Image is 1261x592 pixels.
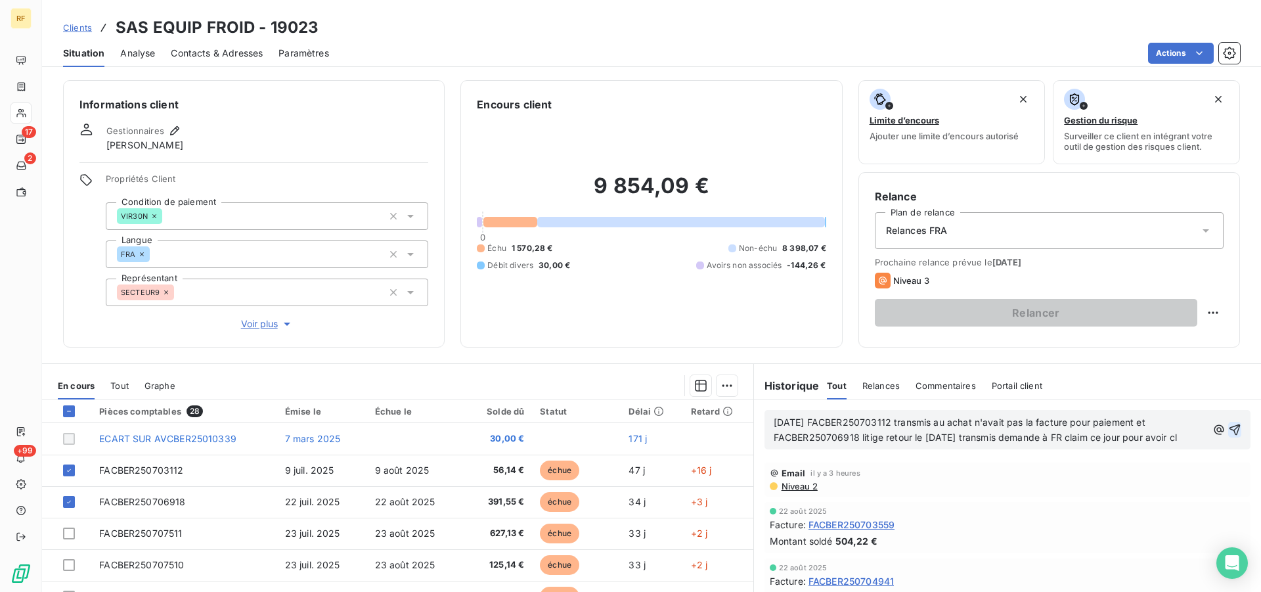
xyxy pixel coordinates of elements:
[916,380,976,391] span: Commentaires
[375,406,452,417] div: Échue le
[121,250,135,258] span: FRA
[875,257,1224,267] span: Prochaine relance prévue le
[99,496,185,507] span: FACBER250706918
[375,496,435,507] span: 22 août 2025
[1148,43,1214,64] button: Actions
[808,574,894,588] span: FACBER250704941
[540,524,579,543] span: échue
[629,528,646,539] span: 33 j
[774,417,1177,443] span: [DATE] FACBER250703112 transmis au achat n'avait pas la facture pour paiement et FACBER250706918 ...
[174,286,185,298] input: Ajouter une valeur
[144,380,175,391] span: Graphe
[467,464,524,477] span: 56,14 €
[467,432,524,445] span: 30,00 €
[99,528,182,539] span: FACBER250707511
[79,97,428,112] h6: Informations client
[780,481,818,491] span: Niveau 2
[808,518,895,532] span: FACBER250703559
[106,139,183,152] span: [PERSON_NAME]
[629,465,645,476] span: 47 j
[63,21,92,34] a: Clients
[779,507,828,515] span: 22 août 2025
[787,260,826,271] span: -144,26 €
[540,406,613,417] div: Statut
[691,406,745,417] div: Retard
[22,126,36,138] span: 17
[540,461,579,480] span: échue
[285,528,340,539] span: 23 juil. 2025
[539,260,570,271] span: 30,00 €
[162,210,173,222] input: Ajouter une valeur
[862,380,900,391] span: Relances
[477,173,826,212] h2: 9 854,09 €
[835,534,877,548] span: 504,22 €
[1053,80,1240,164] button: Gestion du risqueSurveiller ce client en intégrant votre outil de gestion des risques client.
[480,232,485,242] span: 0
[11,129,31,150] a: 17
[770,518,806,532] span: Facture :
[827,380,847,391] span: Tout
[629,496,646,507] span: 34 j
[375,465,430,476] span: 9 août 2025
[875,189,1224,204] h6: Relance
[14,445,36,457] span: +99
[477,97,552,112] h6: Encours client
[285,465,334,476] span: 9 juil. 2025
[120,47,155,60] span: Analyse
[870,115,939,125] span: Limite d’encours
[810,469,860,477] span: il y a 3 heures
[121,288,160,296] span: SECTEUR9
[467,558,524,572] span: 125,14 €
[285,433,341,444] span: 7 mars 2025
[992,380,1042,391] span: Portail client
[1216,547,1248,579] div: Open Intercom Messenger
[150,248,160,260] input: Ajouter une valeur
[467,495,524,509] span: 391,55 €
[285,406,359,417] div: Émise le
[467,406,524,417] div: Solde dû
[770,574,806,588] span: Facture :
[110,380,129,391] span: Tout
[11,8,32,29] div: RF
[99,433,236,444] span: ECART SUR AVCBER25010339
[782,468,806,478] span: Email
[691,465,712,476] span: +16 j
[63,22,92,33] span: Clients
[707,260,782,271] span: Avoirs non associés
[375,528,435,539] span: 23 août 2025
[99,465,183,476] span: FACBER250703112
[691,496,708,507] span: +3 j
[875,299,1197,327] button: Relancer
[171,47,263,60] span: Contacts & Adresses
[487,260,533,271] span: Débit divers
[63,47,104,60] span: Situation
[99,559,184,570] span: FACBER250707510
[779,564,828,572] span: 22 août 2025
[629,433,647,444] span: 171 j
[375,559,435,570] span: 23 août 2025
[278,47,329,60] span: Paramètres
[754,378,820,394] h6: Historique
[691,528,708,539] span: +2 j
[512,242,553,254] span: 1 570,28 €
[739,242,777,254] span: Non-échu
[870,131,1019,141] span: Ajouter une limite d’encours autorisé
[893,275,929,286] span: Niveau 3
[540,492,579,512] span: échue
[629,406,675,417] div: Délai
[11,155,31,176] a: 2
[467,527,524,540] span: 627,13 €
[487,242,506,254] span: Échu
[285,496,340,507] span: 22 juil. 2025
[1064,115,1138,125] span: Gestion du risque
[187,405,203,417] span: 28
[106,317,428,331] button: Voir plus
[241,317,294,330] span: Voir plus
[782,242,826,254] span: 8 398,07 €
[11,563,32,584] img: Logo LeanPay
[1064,131,1229,152] span: Surveiller ce client en intégrant votre outil de gestion des risques client.
[106,173,428,192] span: Propriétés Client
[121,212,148,220] span: VIR30N
[540,555,579,575] span: échue
[886,224,948,237] span: Relances FRA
